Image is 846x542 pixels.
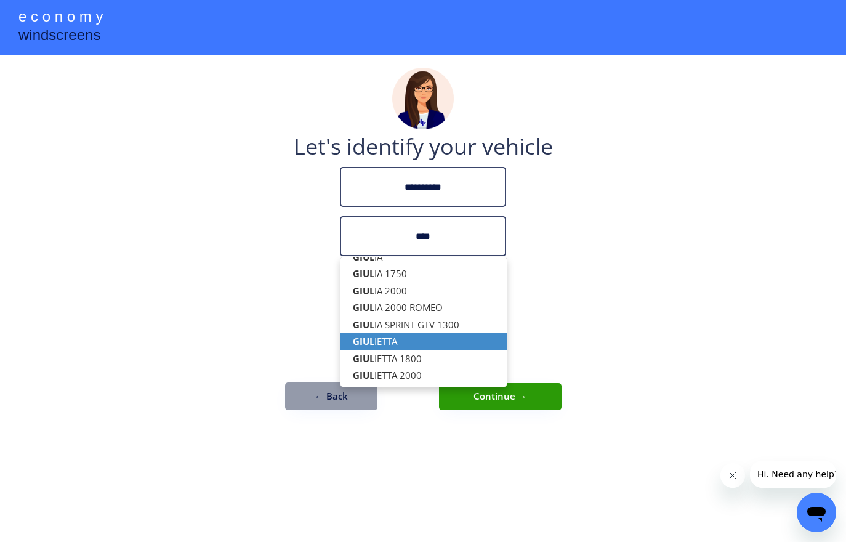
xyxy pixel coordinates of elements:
strong: GIUL [353,335,374,347]
div: windscreens [18,25,100,49]
strong: GIUL [353,318,374,331]
iframe: Close message [720,463,745,488]
button: ← Back [285,382,377,410]
p: IETTA 1800 [340,350,507,367]
span: Hi. Need any help? [7,9,89,18]
p: IA [340,249,507,265]
iframe: Message from company [750,461,836,488]
iframe: Button to launch messaging window [797,493,836,532]
p: IA 2000 [340,283,507,299]
div: Let's identify your vehicle [294,135,553,158]
p: IA 1750 [340,265,507,282]
strong: GIUL [353,301,374,313]
strong: GIUL [353,285,374,297]
p: IETTA 2000 [340,367,507,384]
p: IETTA [340,333,507,350]
strong: GIUL [353,352,374,365]
div: e c o n o m y [18,6,103,30]
p: IA 2000 ROMEO [340,299,507,316]
strong: GIUL [353,369,374,381]
button: Continue → [439,383,562,410]
p: IA SPRINT GTV 1300 [340,317,507,333]
img: madeline.png [392,68,454,129]
strong: GIUL [353,267,374,280]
